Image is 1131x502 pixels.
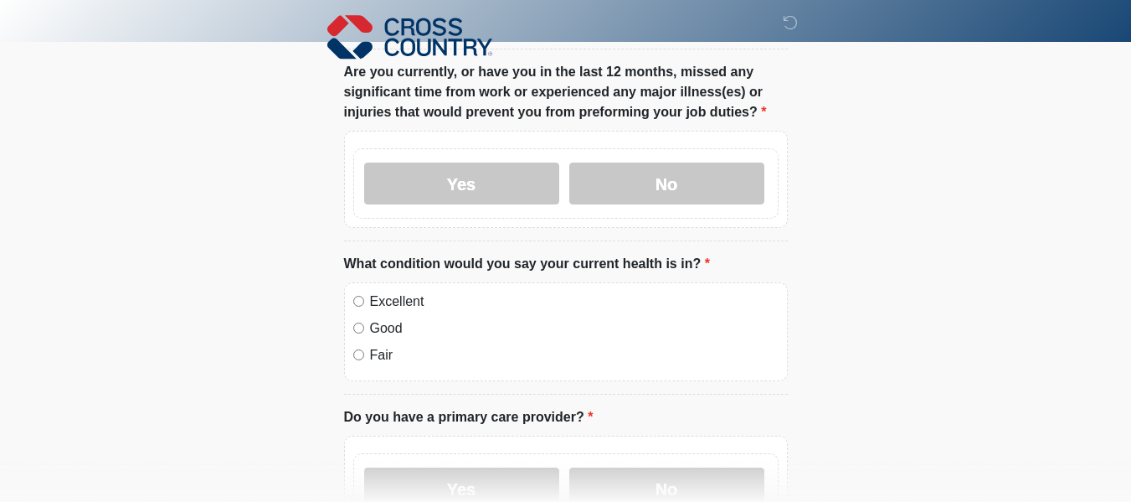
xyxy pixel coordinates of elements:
input: Fair [353,349,364,360]
label: No [569,163,764,204]
input: Excellent [353,296,364,307]
label: Good [370,318,779,339]
img: Cross Country Logo [327,13,493,61]
input: Good [353,323,364,334]
label: Excellent [370,292,779,312]
label: Yes [364,163,559,204]
label: What condition would you say your current health is in? [344,254,710,274]
label: Are you currently, or have you in the last 12 months, missed any significant time from work or ex... [344,62,788,122]
label: Fair [370,345,779,365]
label: Do you have a primary care provider? [344,407,594,427]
